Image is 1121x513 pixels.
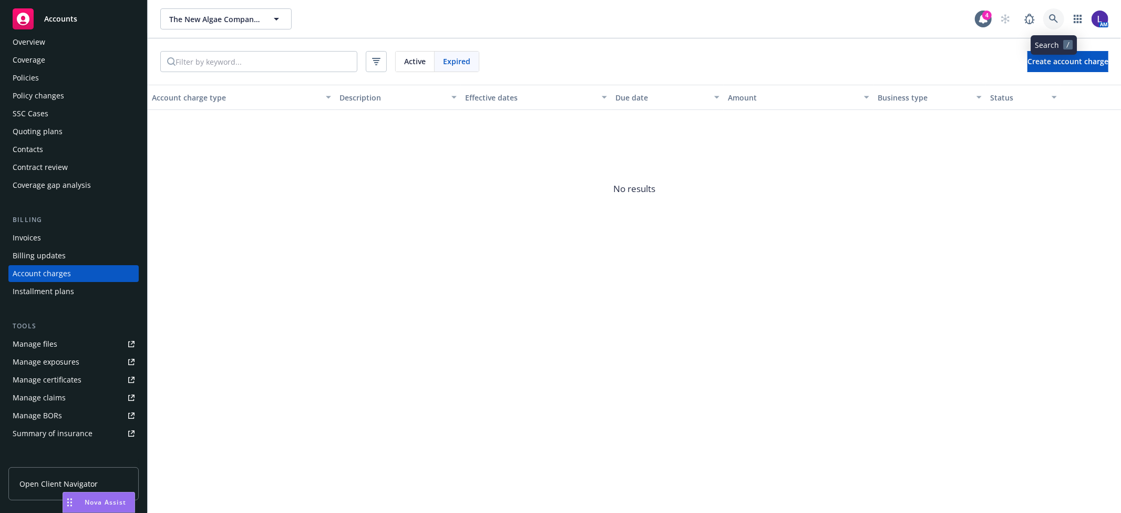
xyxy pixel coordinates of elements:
div: Manage certificates [13,371,81,388]
div: Manage files [13,336,57,353]
div: Account charges [13,265,71,282]
div: Business type [878,92,970,103]
span: Accounts [44,15,77,23]
span: Open Client Navigator [19,478,98,489]
input: Filter by keyword... [176,52,357,72]
div: Effective dates [465,92,595,103]
div: Billing [8,215,139,225]
div: Description [340,92,446,103]
a: Manage BORs [8,407,139,424]
button: Amount [724,85,873,110]
div: Policies [13,69,39,86]
a: Manage files [8,336,139,353]
a: Contract review [8,159,139,176]
a: Overview [8,34,139,51]
div: SSC Cases [13,105,48,122]
a: Invoices [8,229,139,246]
img: photo [1092,11,1108,27]
div: Billing updates [13,247,66,264]
button: Description [335,85,461,110]
span: Expired [443,56,470,67]
a: Search [1043,8,1064,29]
div: Policy changes [13,87,64,104]
div: Contacts [13,141,43,158]
div: Invoices [13,229,41,246]
div: Quoting plans [13,123,63,140]
a: Billing updates [8,247,139,264]
a: Report a Bug [1019,8,1040,29]
div: Manage claims [13,389,66,406]
div: Drag to move [63,492,76,512]
a: Quoting plans [8,123,139,140]
a: Accounts [8,4,139,34]
button: Effective dates [461,85,611,110]
div: Coverage gap analysis [13,177,91,194]
button: Due date [611,85,724,110]
div: Account charge type [152,92,320,103]
div: Overview [13,34,45,51]
div: Amount [728,92,858,103]
div: Manage BORs [13,407,62,424]
div: Status [990,92,1045,103]
a: Policies [8,69,139,86]
svg: Search [167,57,176,66]
button: Account charge type [148,85,335,110]
button: Status [986,85,1061,110]
a: Contacts [8,141,139,158]
button: Nova Assist [63,492,135,513]
a: Manage claims [8,389,139,406]
a: Coverage gap analysis [8,177,139,194]
button: Create account charge [1027,51,1108,72]
a: Summary of insurance [8,425,139,442]
button: Business type [873,85,986,110]
div: Installment plans [13,283,74,300]
span: Create account charge [1027,56,1108,66]
button: The New Algae Company, Inc. [160,8,292,29]
span: The New Algae Company, Inc. [169,14,260,25]
a: Installment plans [8,283,139,300]
span: Active [404,56,426,67]
div: Summary of insurance [13,425,92,442]
a: Start snowing [995,8,1016,29]
span: Nova Assist [85,498,126,507]
div: Due date [615,92,708,103]
div: Manage exposures [13,354,79,370]
a: Manage certificates [8,371,139,388]
a: Coverage [8,52,139,68]
div: 4 [982,10,992,19]
span: No results [148,110,1121,268]
div: Coverage [13,52,45,68]
div: Tools [8,321,139,331]
a: Account charges [8,265,139,282]
a: Policy changes [8,87,139,104]
div: Contract review [13,159,68,176]
a: Manage exposures [8,354,139,370]
a: SSC Cases [8,105,139,122]
a: Switch app [1067,8,1088,29]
